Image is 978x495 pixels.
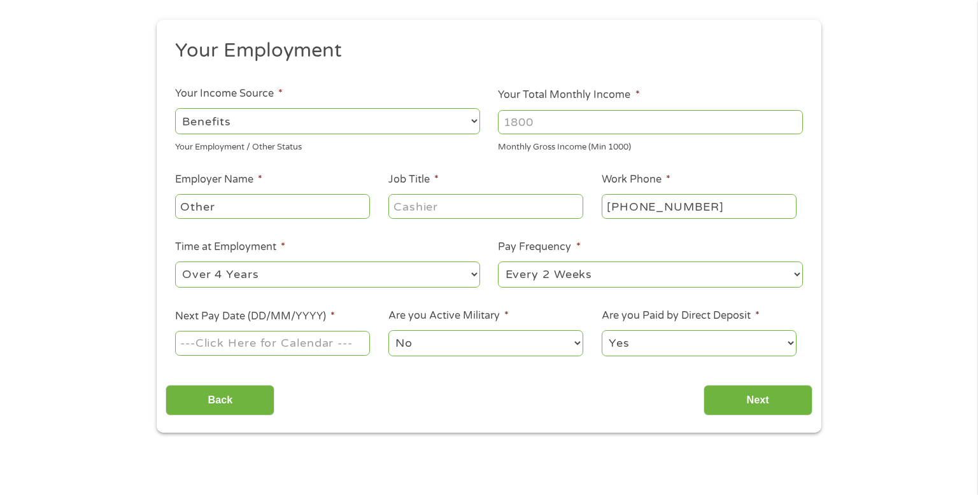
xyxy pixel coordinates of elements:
label: Next Pay Date (DD/MM/YYYY) [175,310,335,323]
label: Are you Active Military [388,309,509,323]
label: Work Phone [602,173,670,186]
label: Pay Frequency [498,241,580,254]
label: Job Title [388,173,439,186]
div: Your Employment / Other Status [175,137,480,154]
input: 1800 [498,110,803,134]
h2: Your Employment [175,38,794,64]
input: Cashier [388,194,583,218]
label: Are you Paid by Direct Deposit [602,309,760,323]
label: Time at Employment [175,241,285,254]
input: Walmart [175,194,370,218]
label: Your Total Monthly Income [498,88,639,102]
input: Back [166,385,274,416]
input: (231) 754-4010 [602,194,797,218]
div: Monthly Gross Income (Min 1000) [498,137,803,154]
label: Employer Name [175,173,262,186]
label: Your Income Source [175,87,283,101]
input: ---Click Here for Calendar --- [175,331,370,355]
input: Next [704,385,812,416]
